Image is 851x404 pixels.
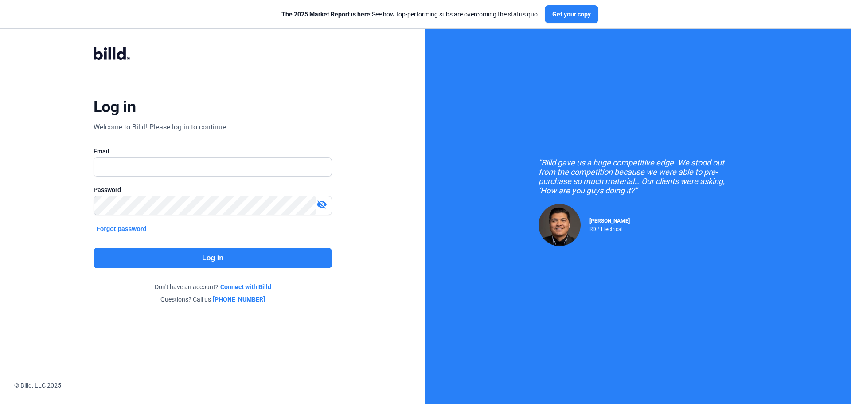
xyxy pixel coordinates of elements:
button: Log in [94,248,332,268]
div: Questions? Call us [94,295,332,304]
a: [PHONE_NUMBER] [213,295,265,304]
button: Forgot password [94,224,149,234]
span: The 2025 Market Report is here: [281,11,372,18]
div: Password [94,185,332,194]
a: Connect with Billd [220,282,271,291]
img: Raul Pacheco [539,204,581,246]
div: Email [94,147,332,156]
span: [PERSON_NAME] [589,218,630,224]
div: RDP Electrical [589,224,630,232]
div: Don't have an account? [94,282,332,291]
div: Log in [94,97,136,117]
div: Welcome to Billd! Please log in to continue. [94,122,228,133]
button: Get your copy [545,5,598,23]
mat-icon: visibility_off [316,199,327,210]
div: "Billd gave us a huge competitive edge. We stood out from the competition because we were able to... [539,158,738,195]
div: See how top-performing subs are overcoming the status quo. [281,10,539,19]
